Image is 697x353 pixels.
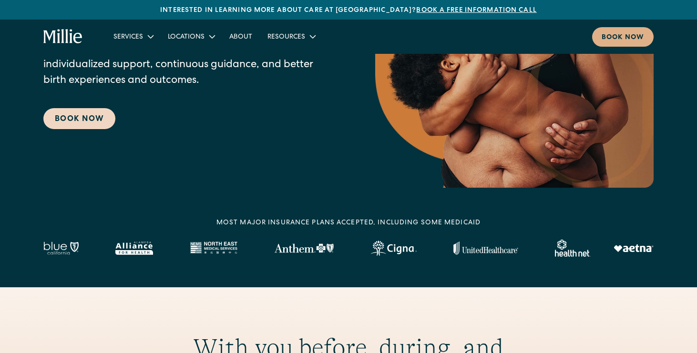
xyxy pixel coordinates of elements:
img: Anthem Logo [274,243,334,253]
img: North East Medical Services logo [190,242,237,255]
a: Book a free information call [416,7,536,14]
div: Locations [168,32,205,42]
a: home [43,29,83,44]
div: Services [113,32,143,42]
img: Aetna logo [614,244,654,252]
div: Resources [267,32,305,42]
img: Healthnet logo [555,240,591,257]
img: Cigna logo [370,241,417,256]
div: Services [106,29,160,44]
div: Resources [260,29,322,44]
a: Book now [592,27,654,47]
div: Locations [160,29,222,44]
img: Blue California logo [43,242,79,255]
img: Alameda Alliance logo [115,242,153,255]
div: Book now [602,33,644,43]
a: Book Now [43,108,115,129]
img: United Healthcare logo [453,242,518,255]
a: About [222,29,260,44]
div: MOST MAJOR INSURANCE PLANS ACCEPTED, INCLUDING some MEDICAID [216,218,481,228]
p: Introducing a new kind of women’s health clinic. Get individualized support, continuous guidance,... [43,42,337,89]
